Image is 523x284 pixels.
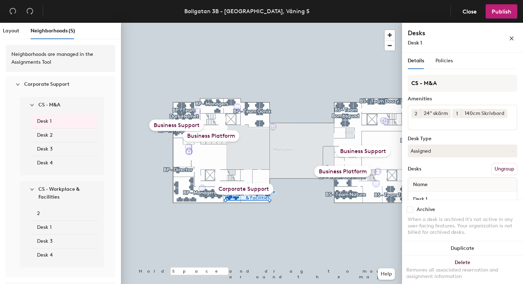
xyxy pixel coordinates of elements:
[26,181,104,205] div: CS - Workplace & Facilities
[435,58,453,64] span: Policies
[408,58,424,64] span: Details
[456,110,458,117] span: 1
[38,102,60,108] strong: CS - M&A
[38,186,79,200] strong: CS - Workplace & Facilities
[31,28,75,34] span: Neighborhoods (5)
[461,109,507,118] div: 140cm Skrivbord
[408,96,517,102] div: Amenities
[37,251,53,259] span: Desk 4
[37,131,53,139] span: Desk 2
[11,76,110,93] div: Corporate Support
[37,210,40,217] span: 2
[408,28,486,38] h4: Desks
[486,4,517,19] button: Publish
[26,97,104,113] div: CS - M&A
[408,166,421,172] div: Desks
[402,241,523,256] button: Duplicate
[408,216,517,236] div: When a desk is archived it's not active in any user-facing features. Your organization is not bil...
[184,7,310,16] div: Bollgatan 3B - [GEOGRAPHIC_DATA], Våning 5
[452,109,461,118] button: 1
[411,109,421,118] button: 2
[456,4,483,19] button: Close
[491,163,517,175] button: Ungroup
[3,28,19,34] span: Layout
[463,8,477,15] span: Close
[315,166,371,177] div: Business Platform
[30,103,34,107] span: expanded
[23,4,37,19] button: Redo (⌘ + ⇧ + Z)
[214,183,273,195] div: Corporate Support
[183,130,239,142] div: Business Platform
[410,194,516,204] input: Unnamed desk
[421,109,451,118] div: 24" skärm
[492,8,511,15] span: Publish
[37,145,53,153] span: Desk 3
[509,36,514,41] span: close
[414,110,417,117] span: 2
[410,178,431,191] span: Name
[37,117,52,125] span: Desk 1
[30,187,34,191] span: expanded
[11,51,110,66] div: Neighborhoods are managed in the Assignments Tool
[37,237,53,245] span: Desk 3
[408,40,422,46] span: Desk 1
[37,159,53,167] span: Desk 4
[24,81,69,87] span: Corporate Support
[406,267,519,280] div: Removes all associated reservation and assignment information
[378,268,395,280] button: Help
[16,82,20,86] span: expanded
[6,4,20,19] button: Undo (⌘ + Z)
[37,223,52,231] span: Desk 1
[9,7,16,15] span: undo
[417,207,435,212] div: Archive
[149,120,204,131] div: Business Support
[336,146,390,157] div: Business Support
[408,136,517,142] div: Desk Type
[408,144,517,157] button: Assigned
